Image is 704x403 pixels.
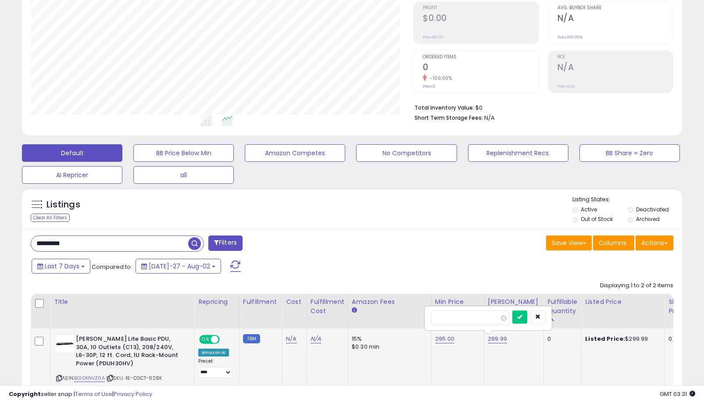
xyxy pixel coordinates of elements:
button: BB Price Below Min [133,144,234,162]
a: Privacy Policy [114,390,152,398]
div: seller snap | | [9,390,152,399]
span: Columns [599,239,626,247]
a: 299.99 [488,335,507,343]
small: Prev: 3 [423,84,435,89]
button: Replenishment Recs. [468,144,568,162]
h5: Listings [46,199,80,211]
span: Profit [423,6,538,11]
div: Clear All Filters [31,214,70,222]
span: Ordered Items [423,55,538,60]
h2: N/A [557,13,673,25]
label: Out of Stock [581,215,613,223]
small: -100.00% [427,75,452,82]
img: 31iux+AAjoL._SL40_.jpg [56,335,74,353]
div: Amazon Fees [352,297,428,307]
div: 15% [352,335,425,343]
h2: N/A [557,62,673,74]
span: ROI [557,55,673,60]
button: Save View [546,235,592,250]
div: Fulfillment [243,297,279,307]
a: N/A [311,335,321,343]
span: Avg. Buybox Share [557,6,673,11]
div: Repricing [198,297,236,307]
button: Amazon Competes [245,144,345,162]
label: Deactivated [636,206,669,213]
button: all [133,166,234,184]
small: Amazon Fees. [352,307,357,314]
button: Actions [636,235,673,250]
span: N/A [484,114,495,122]
div: Ship Price [668,297,686,316]
small: FBM [243,334,260,343]
small: Prev: 100.00% [557,35,582,40]
button: Last 7 Days [32,259,90,274]
div: Min Price [435,297,480,307]
a: 295.00 [435,335,454,343]
a: B010KNVZ0A [74,374,105,382]
button: AI Repricer [22,166,122,184]
button: No Competitors [356,144,457,162]
div: $0.30 min [352,343,425,351]
button: [DATE]-27 - Aug-02 [136,259,221,274]
strong: Copyright [9,390,41,398]
label: Archived [636,215,660,223]
button: Default [22,144,122,162]
div: 0.00 [668,335,683,343]
div: Fulfillment Cost [311,297,344,316]
label: Active [581,206,597,213]
b: Listed Price: [585,335,625,343]
div: Preset: [198,358,232,378]
span: [DATE]-27 - Aug-02 [149,262,210,271]
b: [PERSON_NAME] Lite Basic PDU, 30A, 10 Outlets (C13), 208/240V, L6-30P, 12 ft. Cord, 1U Rack-Mount... [76,335,182,370]
span: ON [200,336,211,343]
div: $299.99 [585,335,658,343]
button: Filters [208,235,243,251]
li: $0 [415,102,667,112]
div: Cost [286,297,303,307]
div: Fulfillable Quantity [547,297,578,316]
span: OFF [218,336,232,343]
h2: 0 [423,62,538,74]
span: 2025-08-11 03:31 GMT [660,390,695,398]
div: [PERSON_NAME] [488,297,540,307]
button: BB Share = Zero [579,144,680,162]
div: Listed Price [585,297,661,307]
span: | SKU: 4E-CGCT-928K [106,374,162,382]
span: Last 7 Days [45,262,79,271]
h2: $0.00 [423,13,538,25]
b: Short Term Storage Fees: [415,114,483,121]
small: Prev: $0.00 [423,35,443,40]
div: Displaying 1 to 2 of 2 items [600,282,673,290]
b: Total Inventory Value: [415,104,474,111]
button: Columns [593,235,634,250]
a: Terms of Use [75,390,112,398]
span: Compared to: [92,263,132,271]
small: Prev: N/A [557,84,575,89]
div: Title [54,297,191,307]
a: N/A [286,335,297,343]
div: 0 [547,335,575,343]
p: Listing States: [572,196,682,204]
div: Amazon AI [198,349,229,357]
